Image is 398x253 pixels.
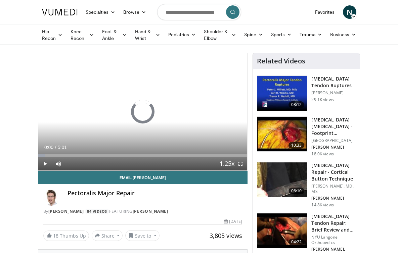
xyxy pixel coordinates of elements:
[157,4,241,20] input: Search topics, interventions
[234,157,247,170] button: Fullscreen
[38,157,52,170] button: Play
[200,28,240,42] a: Shoulder & Elbow
[257,75,356,111] a: 08:12 [MEDICAL_DATA] Tendon Ruptures [PERSON_NAME] 29.1K views
[42,9,78,15] img: VuMedi Logo
[267,28,296,41] a: Sports
[210,232,242,240] span: 3,805 views
[52,157,65,170] button: Mute
[311,184,356,194] p: [PERSON_NAME], MD, MS
[311,90,356,96] p: [PERSON_NAME]
[343,5,356,19] a: N
[38,53,248,170] video-js: Video Player
[311,75,356,89] h3: [MEDICAL_DATA] Tendon Ruptures
[53,233,58,239] span: 18
[296,28,326,41] a: Trauma
[257,162,307,197] img: XzOTlMlQSGUnbGTX4xMDoxOjA4MTsiGN.150x105_q85_crop-smart_upscale.jpg
[68,190,242,197] h4: Pectoralis Major Repair
[257,76,307,111] img: 159936_0000_1.png.150x105_q85_crop-smart_upscale.jpg
[240,28,267,41] a: Spine
[311,5,339,19] a: Favorites
[38,171,248,184] a: Email [PERSON_NAME]
[43,231,89,241] a: 18 Thumbs Up
[58,145,67,150] span: 5:01
[311,116,356,137] h3: [MEDICAL_DATA] [MEDICAL_DATA] - Footprint Technique
[43,190,59,206] img: Avatar
[311,138,356,143] p: [GEOGRAPHIC_DATA]
[311,235,356,245] p: NYU Langone Orthopedics
[311,162,356,182] h3: [MEDICAL_DATA] Repair - Cortical Button Technique
[311,97,334,102] p: 29.1K views
[326,28,360,41] a: Business
[289,101,305,108] span: 08:12
[257,162,356,208] a: 06:10 [MEDICAL_DATA] Repair - Cortical Button Technique [PERSON_NAME], MD, MS [PERSON_NAME] 14.8K...
[311,196,356,201] p: [PERSON_NAME]
[38,28,67,42] a: Hip Recon
[311,202,334,208] p: 14.8K views
[220,157,234,170] button: Playback Rate
[257,57,305,65] h4: Related Videos
[257,116,356,157] a: 10:33 [MEDICAL_DATA] [MEDICAL_DATA] - Footprint Technique [GEOGRAPHIC_DATA] [PERSON_NAME] 18.0K v...
[257,117,307,152] img: Picture_9_1_3.png.150x105_q85_crop-smart_upscale.jpg
[131,28,164,42] a: Hand & Wrist
[133,208,168,214] a: [PERSON_NAME]
[119,5,150,19] a: Browse
[311,151,334,157] p: 18.0K views
[289,239,305,245] span: 04:22
[125,230,160,241] button: Save to
[289,142,305,149] span: 10:33
[44,145,53,150] span: 0:00
[164,28,200,41] a: Pediatrics
[43,208,242,214] div: By FEATURING
[92,230,123,241] button: Share
[85,209,109,214] a: 84 Videos
[67,28,98,42] a: Knee Recon
[48,208,84,214] a: [PERSON_NAME]
[257,213,307,248] img: E-HI8y-Omg85H4KX4xMDoxOmdtO40mAx.150x105_q85_crop-smart_upscale.jpg
[224,218,242,224] div: [DATE]
[311,145,356,150] p: [PERSON_NAME]
[82,5,120,19] a: Specialties
[38,154,248,157] div: Progress Bar
[98,28,131,42] a: Foot & Ankle
[311,213,356,233] h3: [MEDICAL_DATA] Tendon Repair: Brief Review and Surgical Technique
[55,145,56,150] span: /
[289,188,305,194] span: 06:10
